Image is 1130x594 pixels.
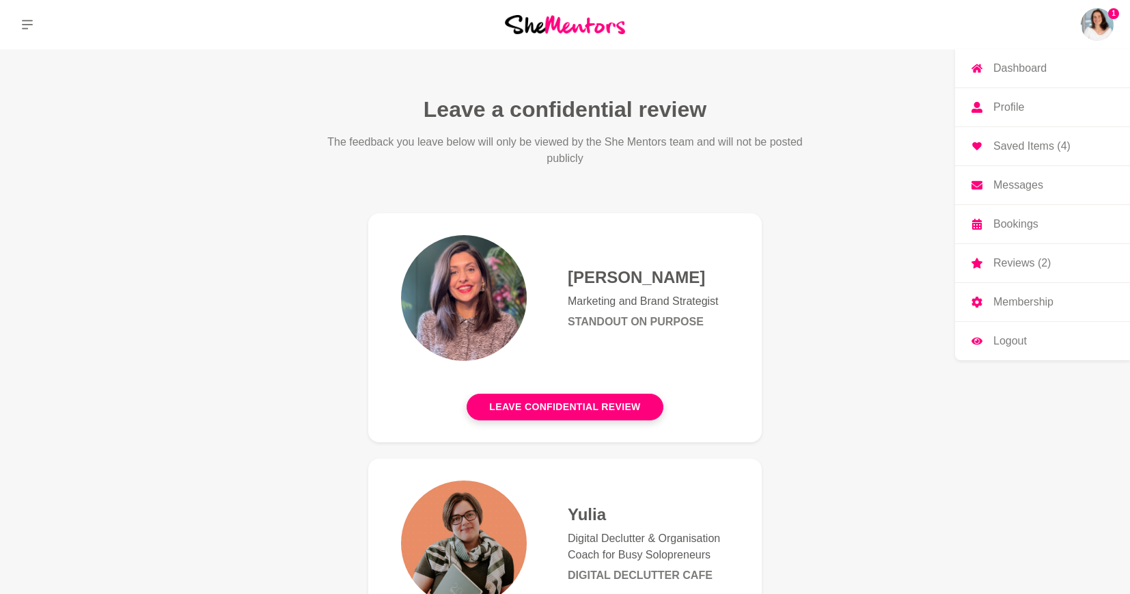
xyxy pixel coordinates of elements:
[993,336,1027,347] p: Logout
[993,258,1051,269] p: Reviews (2)
[993,102,1024,113] p: Profile
[993,141,1071,152] p: Saved Items (4)
[993,297,1053,308] p: Membership
[1081,8,1114,41] a: Tarisha Tourok1DashboardProfileSaved Items (4)MessagesBookingsReviews (2)MembershipLogout
[955,166,1130,204] a: Messages
[1081,8,1114,41] img: Tarisha Tourok
[568,530,729,563] p: Digital Declutter & Organisation Coach for Busy Solopreneurs
[955,49,1130,87] a: Dashboard
[568,267,729,288] h4: [PERSON_NAME]
[568,569,729,582] h6: Digital Declutter Cafe
[955,127,1130,165] a: Saved Items (4)
[568,315,729,329] h6: Standout On Purpose
[955,88,1130,126] a: Profile
[325,134,805,167] p: The feedback you leave below will only be viewed by the She Mentors team and will not be posted p...
[568,504,729,525] h4: Yulia
[368,213,762,442] a: [PERSON_NAME]Marketing and Brand StrategistStandout On PurposeLeave confidential review
[993,180,1043,191] p: Messages
[955,244,1130,282] a: Reviews (2)
[993,219,1038,230] p: Bookings
[1108,8,1119,19] span: 1
[467,394,663,420] button: Leave confidential review
[424,96,706,123] h1: Leave a confidential review
[993,63,1047,74] p: Dashboard
[568,293,729,310] p: Marketing and Brand Strategist
[505,15,625,33] img: She Mentors Logo
[955,205,1130,243] a: Bookings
